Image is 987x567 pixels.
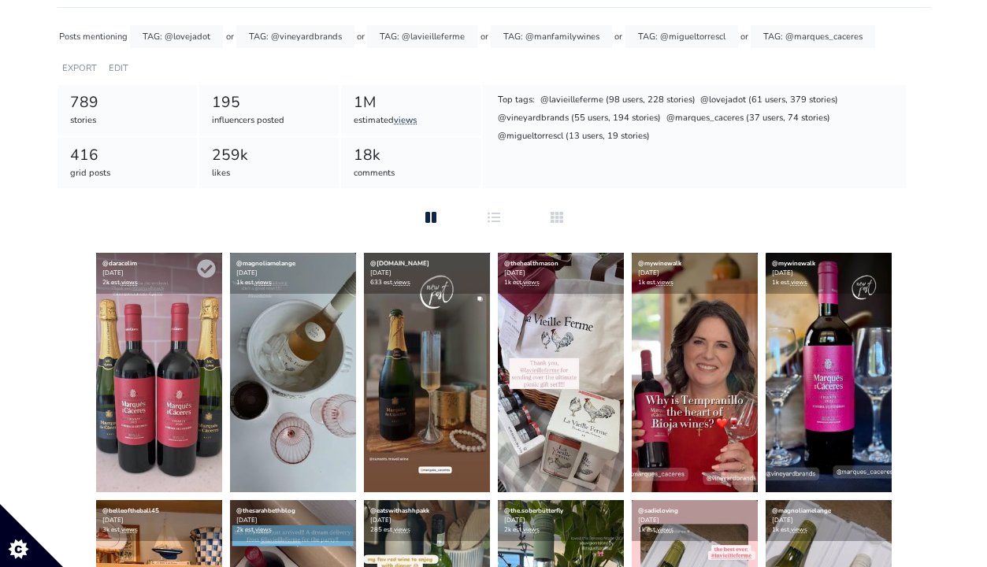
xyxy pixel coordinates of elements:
a: views [255,278,272,287]
div: Posts [59,25,80,48]
a: views [791,278,807,287]
div: 416 [70,144,184,167]
div: TAG: @manfamilywines [491,25,612,48]
a: @mywinewalk [638,259,681,268]
a: views [791,525,807,534]
a: views [657,278,673,287]
a: views [523,525,540,534]
div: estimated [354,114,468,128]
div: or [226,25,234,48]
a: @eatswithashhpakk [370,506,429,515]
div: TAG: @vineyardbrands [236,25,354,48]
div: [DATE] 1k est. [632,253,758,294]
div: @lovejadot (61 users, 379 stories) [699,92,839,108]
a: views [255,525,272,534]
div: mentioning [83,25,128,48]
a: views [523,278,540,287]
div: TAG: @migueltorrescl [625,25,738,48]
div: TAG: @lavieilleferme [367,25,477,48]
a: views [394,114,417,126]
div: or [614,25,622,48]
div: [DATE] 2k est. [230,500,356,541]
div: stories [70,114,184,128]
div: 1M [354,91,468,114]
a: @mywinewalk [772,259,815,268]
div: [DATE] 3k est. [96,500,222,541]
div: @migueltorrescl (13 users, 19 stories) [497,129,651,145]
div: [DATE] 1k est. [766,253,892,294]
div: comments [354,167,468,180]
div: Top tags: [497,92,536,108]
a: @magnoliamelange [236,259,295,268]
div: 789 [70,91,184,114]
div: [DATE] 633 est. [364,253,490,294]
div: [DATE] 285 est. [364,500,490,541]
div: or [357,25,365,48]
div: [DATE] 2k est. [498,500,624,541]
a: views [657,525,673,534]
div: likes [212,167,326,180]
div: [DATE] 1k est. [632,500,758,541]
div: influencers posted [212,114,326,128]
a: @the.soberbutterfly [504,506,563,515]
a: EDIT [109,62,128,74]
div: [DATE] 2k est. [96,253,222,294]
div: TAG: @marques_caceres [751,25,875,48]
div: 195 [212,91,326,114]
div: TAG: @lovejadot [130,25,223,48]
div: [DATE] 1k est. [230,253,356,294]
a: @sadieloving [638,506,678,515]
a: @thehealthmason [504,259,558,268]
a: @[DOMAIN_NAME] [370,259,429,268]
a: @magnoliamelange [772,506,831,515]
div: @lavieilleferme (98 users, 228 stories) [539,92,696,108]
div: 259k [212,144,326,167]
a: views [121,278,138,287]
div: grid posts [70,167,184,180]
a: views [394,278,410,287]
div: 18k [354,144,468,167]
a: @thesarahbethblog [236,506,295,515]
div: @marques_caceres (37 users, 74 stories) [665,111,831,127]
div: [DATE] 1k est. [498,253,624,294]
div: or [740,25,748,48]
div: @vineyardbrands (55 users, 194 stories) [497,111,662,127]
a: @daracelim [102,259,137,268]
a: EXPORT [62,62,97,74]
a: @belleoftheball45 [102,506,159,515]
a: views [394,525,410,534]
div: [DATE] 1k est. [766,500,892,541]
div: or [481,25,488,48]
a: views [121,525,138,534]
